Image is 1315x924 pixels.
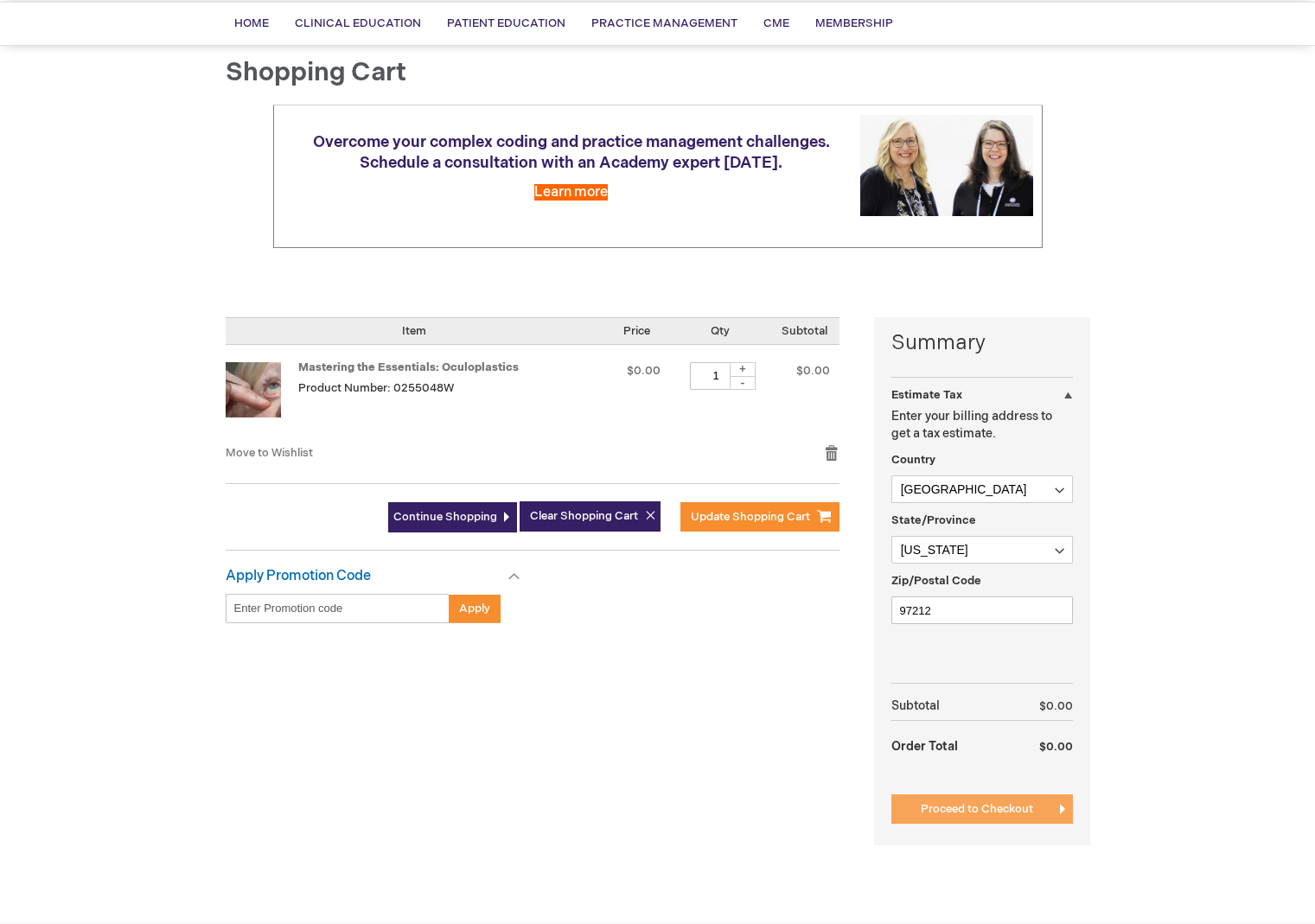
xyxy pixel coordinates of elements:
strong: Summary [891,328,1073,358]
div: + [730,362,756,377]
span: Clear Shopping Cart [530,509,638,523]
input: Enter Promotion code [226,594,450,623]
strong: Estimate Tax [891,388,962,402]
span: $0.00 [1039,699,1073,713]
span: CME [763,16,789,30]
span: Apply [459,602,490,615]
span: Price [623,324,650,338]
input: Qty [690,362,742,390]
span: Membership [815,16,893,30]
button: Apply [449,594,501,623]
span: $0.00 [627,364,661,378]
span: Product Number: 0255048W [298,381,454,395]
span: Overcome your complex coding and practice management challenges. Schedule a consultation with an ... [313,133,830,172]
div: - [730,376,756,390]
span: Continue Shopping [393,510,497,524]
img: Schedule a consultation with an Academy expert today [860,115,1033,216]
a: Continue Shopping [388,502,517,532]
span: Shopping Cart [226,57,406,88]
span: Clinical Education [295,16,421,30]
span: Practice Management [591,16,737,30]
span: Qty [711,324,730,338]
button: Update Shopping Cart [680,502,839,532]
a: Mastering the Essentials: Oculoplastics [226,362,298,428]
span: State/Province [891,513,976,527]
span: Country [891,453,935,467]
strong: Apply Promotion Code [226,568,371,584]
button: Proceed to Checkout [891,794,1073,824]
span: $0.00 [796,364,830,378]
span: Update Shopping Cart [691,510,810,524]
span: Zip/Postal Code [891,574,981,588]
a: Move to Wishlist [226,446,313,460]
span: Proceed to Checkout [921,802,1033,816]
span: Subtotal [782,324,827,338]
button: Clear Shopping Cart [520,501,661,532]
a: Mastering the Essentials: Oculoplastics [298,360,519,374]
th: Subtotal [891,692,1005,721]
strong: Order Total [891,730,958,761]
span: Item [402,324,426,338]
span: Patient Education [447,16,565,30]
a: Learn more [534,184,608,201]
span: Home [234,16,269,30]
span: $0.00 [1039,740,1073,754]
p: Enter your billing address to get a tax estimate. [891,408,1073,443]
img: Mastering the Essentials: Oculoplastics [226,362,281,417]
